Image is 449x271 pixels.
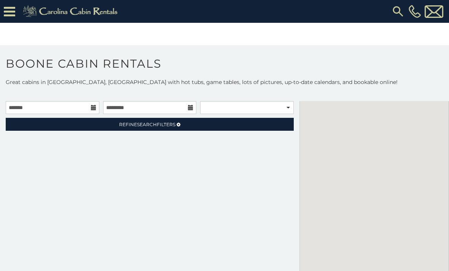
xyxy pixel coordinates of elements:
span: Refine Filters [119,122,175,127]
a: [PHONE_NUMBER] [407,5,423,18]
img: Khaki-logo.png [19,4,124,19]
a: RefineSearchFilters [6,118,294,131]
img: search-regular.svg [391,5,405,18]
span: Search [137,122,157,127]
